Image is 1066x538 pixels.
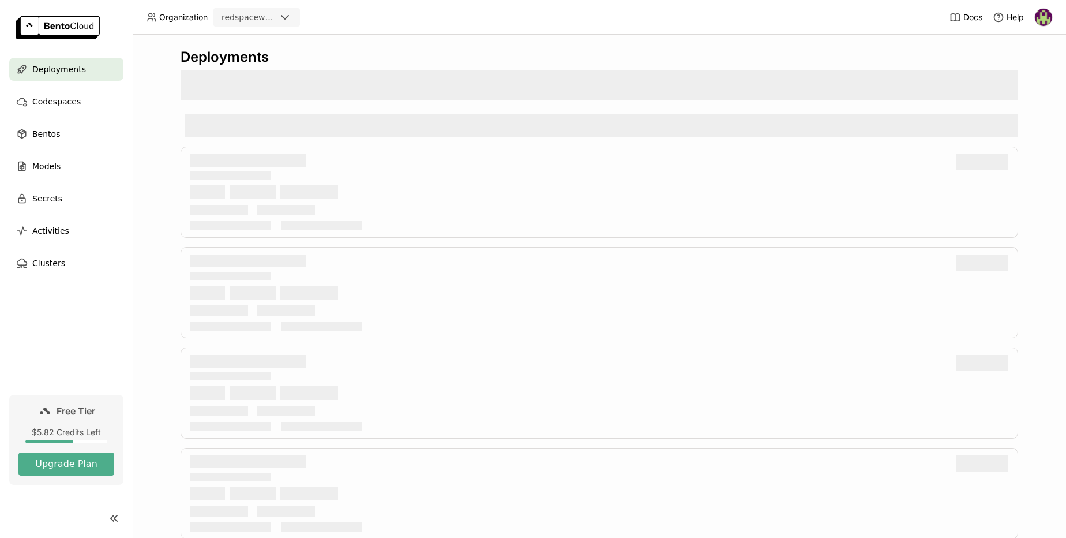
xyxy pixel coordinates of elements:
span: Organization [159,12,208,23]
span: Secrets [32,192,62,206]
a: Deployments [9,58,123,81]
span: Codespaces [32,95,81,109]
span: Models [32,159,61,173]
div: $5.82 Credits Left [18,427,114,438]
div: Help [993,12,1024,23]
a: Clusters [9,252,123,275]
div: redspaceworks [222,12,276,23]
button: Upgrade Plan [18,453,114,476]
span: Free Tier [57,405,95,417]
input: Selected redspaceworks. [277,12,278,24]
a: Codespaces [9,90,123,113]
img: Ranajit Sahoo [1035,9,1052,26]
a: Docs [949,12,982,23]
a: Secrets [9,187,123,210]
a: Activities [9,219,123,242]
span: Bentos [32,127,60,141]
span: Activities [32,224,69,238]
span: Clusters [32,256,65,270]
div: Deployments [181,48,1018,66]
a: Bentos [9,122,123,145]
span: Help [1007,12,1024,23]
a: Models [9,155,123,178]
img: logo [16,16,100,39]
span: Deployments [32,62,86,76]
a: Free Tier$5.82 Credits LeftUpgrade Plan [9,395,123,485]
span: Docs [963,12,982,23]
